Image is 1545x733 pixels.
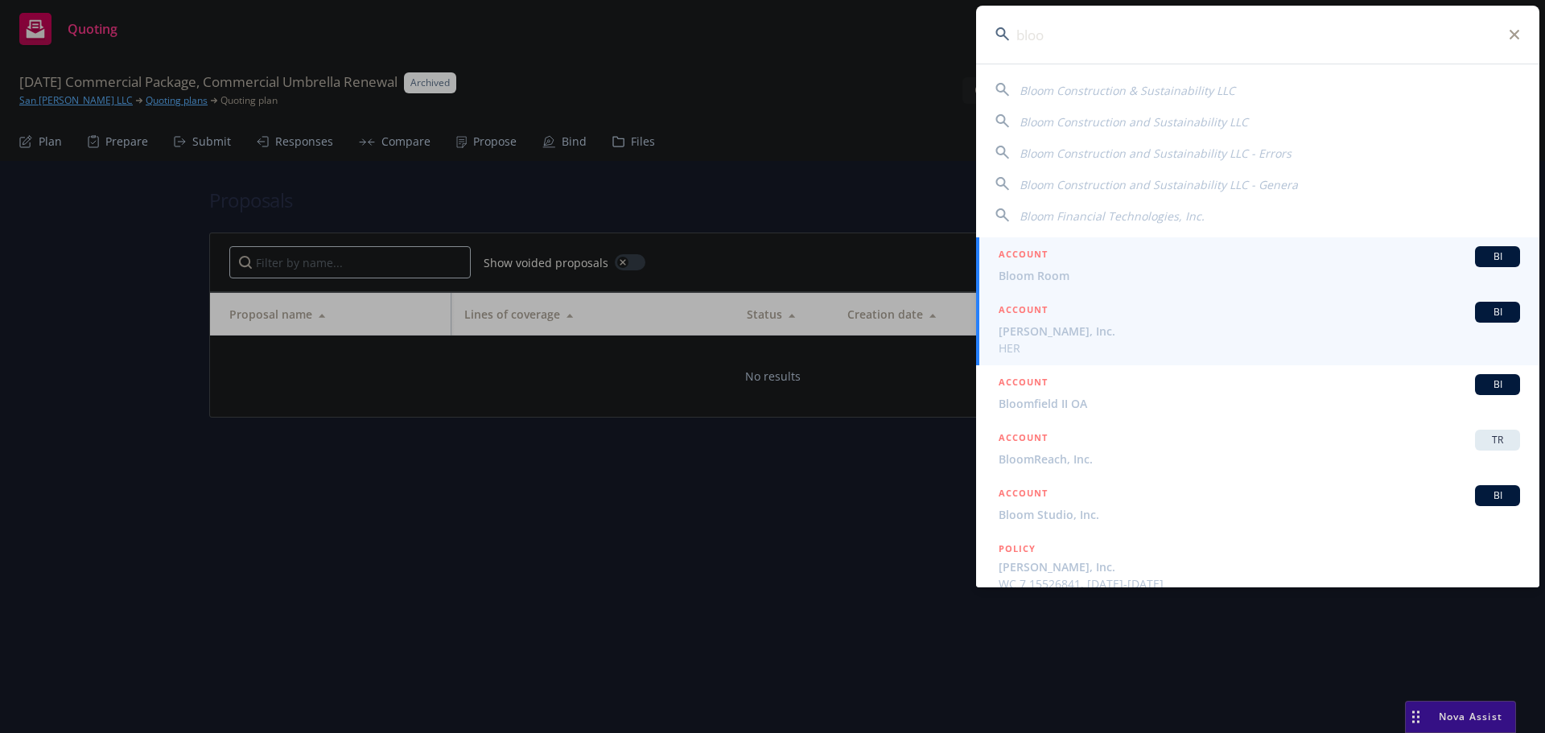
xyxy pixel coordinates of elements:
h5: ACCOUNT [999,302,1048,321]
span: BI [1481,488,1514,503]
span: Bloom Construction & Sustainability LLC [1020,83,1235,98]
div: Drag to move [1406,702,1426,732]
span: Nova Assist [1439,710,1502,723]
a: ACCOUNTBI[PERSON_NAME], Inc.HER [976,293,1539,365]
span: [PERSON_NAME], Inc. [999,558,1520,575]
h5: POLICY [999,541,1036,557]
span: HER [999,340,1520,356]
span: Bloom Financial Technologies, Inc. [1020,208,1205,224]
span: Bloom Construction and Sustainability LLC - Errors [1020,146,1292,161]
span: Bloom Studio, Inc. [999,506,1520,523]
a: POLICY[PERSON_NAME], Inc.WC 7 15526841, [DATE]-[DATE] [976,532,1539,601]
a: ACCOUNTBIBloom Studio, Inc. [976,476,1539,532]
span: WC 7 15526841, [DATE]-[DATE] [999,575,1520,592]
span: Bloom Construction and Sustainability LLC [1020,114,1248,130]
span: BI [1481,249,1514,264]
h5: ACCOUNT [999,246,1048,266]
input: Search... [976,6,1539,64]
a: ACCOUNTBIBloomfield II OA [976,365,1539,421]
span: [PERSON_NAME], Inc. [999,323,1520,340]
span: BI [1481,377,1514,392]
span: Bloom Construction and Sustainability LLC - Genera [1020,177,1298,192]
button: Nova Assist [1405,701,1516,733]
span: TR [1481,433,1514,447]
h5: ACCOUNT [999,430,1048,449]
span: BI [1481,305,1514,319]
span: BloomReach, Inc. [999,451,1520,467]
span: Bloomfield II OA [999,395,1520,412]
h5: ACCOUNT [999,485,1048,504]
a: ACCOUNTTRBloomReach, Inc. [976,421,1539,476]
span: Bloom Room [999,267,1520,284]
a: ACCOUNTBIBloom Room [976,237,1539,293]
h5: ACCOUNT [999,374,1048,393]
